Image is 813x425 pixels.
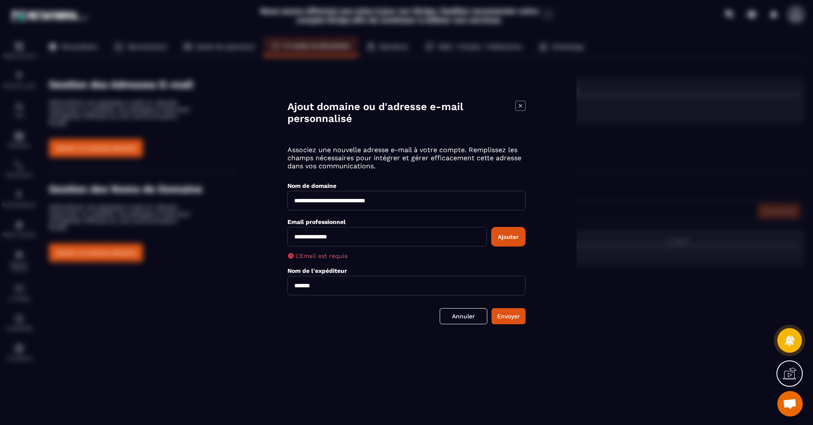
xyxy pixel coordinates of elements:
a: Open chat [777,391,803,416]
h4: Ajout domaine ou d'adresse e-mail personnalisé [287,101,515,125]
span: L'Email est requis [296,252,347,259]
button: Ajouter [491,227,526,246]
label: Nom de domaine [287,182,336,189]
a: Annuler [440,308,487,324]
label: Email professionnel [287,218,346,225]
button: Envoyer [492,308,526,324]
p: Associez une nouvelle adresse e-mail à votre compte. Remplissez les champs nécessaires pour intég... [287,146,526,170]
label: Nom de l'expéditeur [287,267,347,274]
